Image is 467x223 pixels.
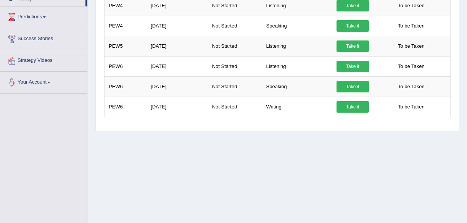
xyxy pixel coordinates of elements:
td: Not Started [208,76,262,97]
td: [DATE] [147,36,208,56]
a: Take it [337,81,369,92]
td: Writing [262,97,332,117]
a: Strategy Videos [0,50,87,69]
td: PEW6 [105,56,147,76]
span: To be Taken [394,40,428,52]
td: [DATE] [147,16,208,36]
td: [DATE] [147,97,208,117]
a: Take it [337,101,369,113]
td: PEW6 [105,97,147,117]
span: To be Taken [394,101,428,113]
span: To be Taken [394,20,428,32]
td: Not Started [208,97,262,117]
a: Take it [337,61,369,72]
td: Not Started [208,16,262,36]
td: [DATE] [147,76,208,97]
td: PEW5 [105,36,147,56]
a: Your Account [0,72,87,91]
span: To be Taken [394,61,428,72]
td: Speaking [262,76,332,97]
td: PEW6 [105,76,147,97]
td: [DATE] [147,56,208,76]
td: Not Started [208,56,262,76]
a: Take it [337,40,369,52]
a: Take it [337,20,369,32]
td: Listening [262,56,332,76]
td: Listening [262,36,332,56]
td: Speaking [262,16,332,36]
td: PEW4 [105,16,147,36]
a: Predictions [0,6,87,26]
td: Not Started [208,36,262,56]
span: To be Taken [394,81,428,92]
a: Success Stories [0,28,87,47]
